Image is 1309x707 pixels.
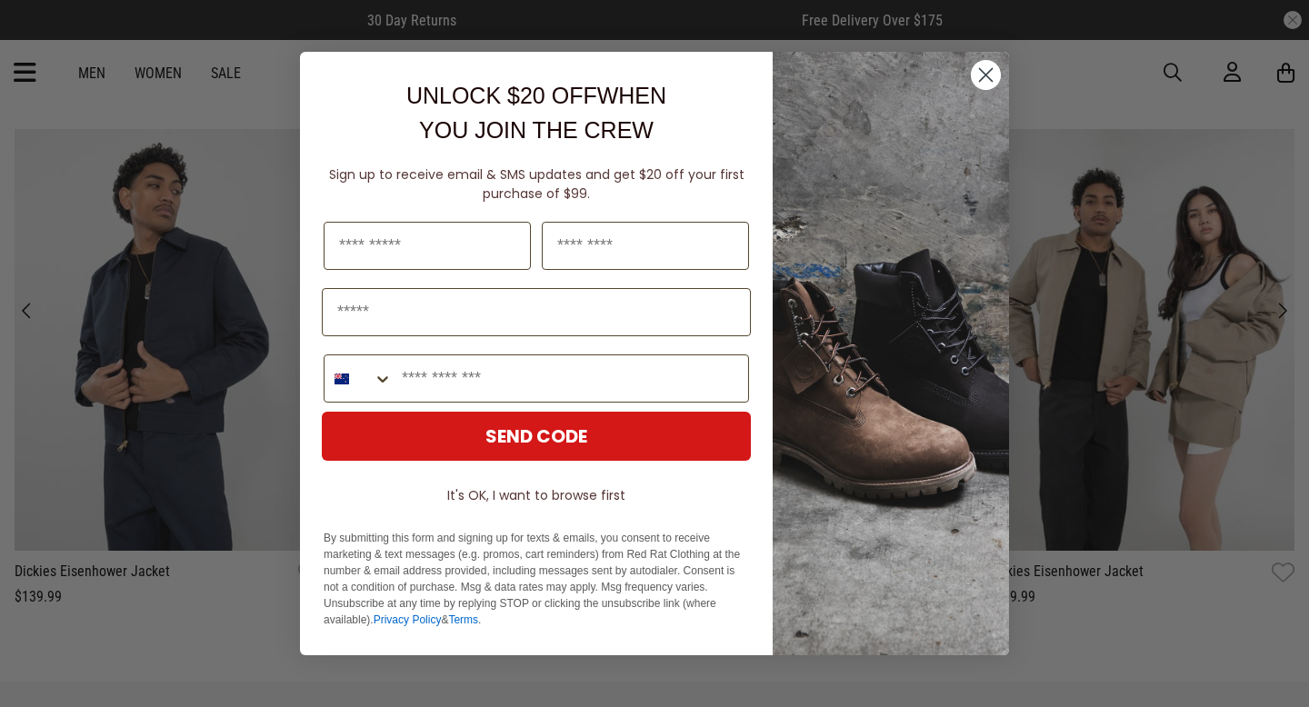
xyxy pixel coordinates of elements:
[15,7,69,62] button: Open LiveChat chat widget
[406,83,597,108] span: UNLOCK $20 OFF
[324,530,749,628] p: By submitting this form and signing up for texts & emails, you consent to receive marketing & tex...
[448,613,478,626] a: Terms
[970,59,1002,91] button: Close dialog
[335,372,349,386] img: New Zealand
[419,117,654,143] span: YOU JOIN THE CREW
[322,479,751,512] button: It's OK, I want to browse first
[329,165,744,203] span: Sign up to receive email & SMS updates and get $20 off your first purchase of $99.
[773,52,1009,655] img: f7662613-148e-4c88-9575-6c6b5b55a647.jpeg
[322,412,751,461] button: SEND CODE
[597,83,666,108] span: WHEN
[324,222,531,270] input: First Name
[322,288,751,336] input: Email
[325,355,393,402] button: Search Countries
[374,613,442,626] a: Privacy Policy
